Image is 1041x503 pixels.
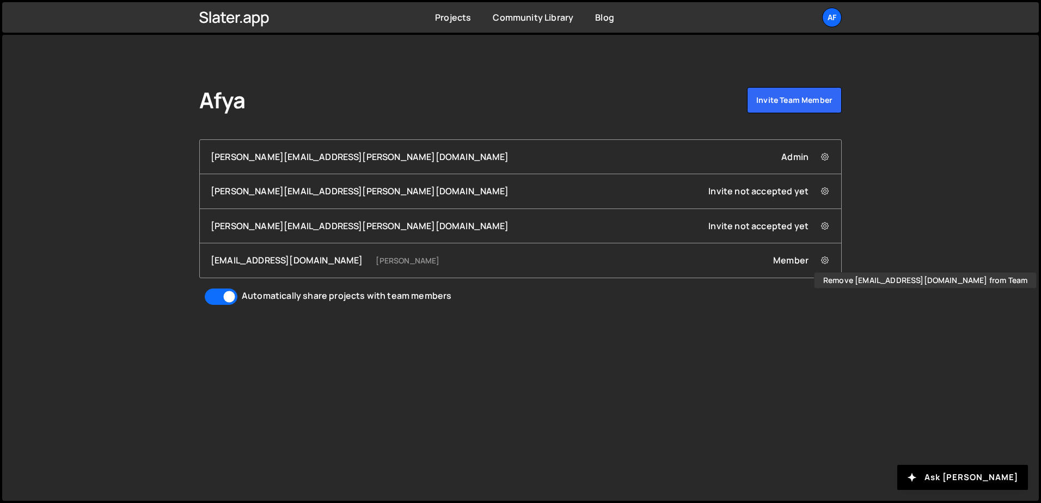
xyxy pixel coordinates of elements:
a: Invite team member [747,87,842,113]
h1: Afya [199,87,246,113]
input: Automatically share projects with team members [205,289,237,305]
a: Af [822,8,842,27]
div: [PERSON_NAME][EMAIL_ADDRESS][PERSON_NAME][DOMAIN_NAME] [211,220,509,232]
div: Admin [781,151,830,163]
button: Ask [PERSON_NAME] [897,465,1028,490]
div: [EMAIL_ADDRESS][DOMAIN_NAME] [211,254,363,266]
div: [PERSON_NAME][EMAIL_ADDRESS][PERSON_NAME][DOMAIN_NAME] [211,185,509,197]
a: Projects [435,11,471,23]
a: Community Library [493,11,573,23]
small: [PERSON_NAME] [376,255,439,266]
a: Remove [EMAIL_ADDRESS][DOMAIN_NAME] from Team [815,273,1036,288]
div: Automatically share projects with team members [242,290,451,302]
div: Member [773,254,830,266]
a: Blog [595,11,614,23]
div: [PERSON_NAME][EMAIL_ADDRESS][PERSON_NAME][DOMAIN_NAME] [211,151,509,163]
div: Invite not accepted yet [708,185,830,197]
div: Invite not accepted yet [708,220,830,232]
